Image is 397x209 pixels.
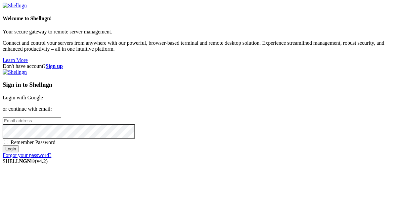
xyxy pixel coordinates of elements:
h3: Sign in to Shellngn [3,81,394,88]
input: Remember Password [4,140,8,144]
p: Your secure gateway to remote server management. [3,29,394,35]
input: Login [3,145,19,152]
a: Forgot your password? [3,152,51,158]
a: Sign up [46,63,63,69]
img: Shellngn [3,3,27,9]
a: Login with Google [3,95,43,100]
p: Connect and control your servers from anywhere with our powerful, browser-based terminal and remo... [3,40,394,52]
p: or continue with email: [3,106,394,112]
b: NGN [19,158,31,164]
span: Remember Password [11,139,56,145]
span: 4.2.0 [35,158,48,164]
a: Learn More [3,57,28,63]
span: SHELL © [3,158,48,164]
img: Shellngn [3,69,27,75]
div: Don't have account? [3,63,394,69]
input: Email address [3,117,61,124]
h4: Welcome to Shellngn! [3,16,394,22]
